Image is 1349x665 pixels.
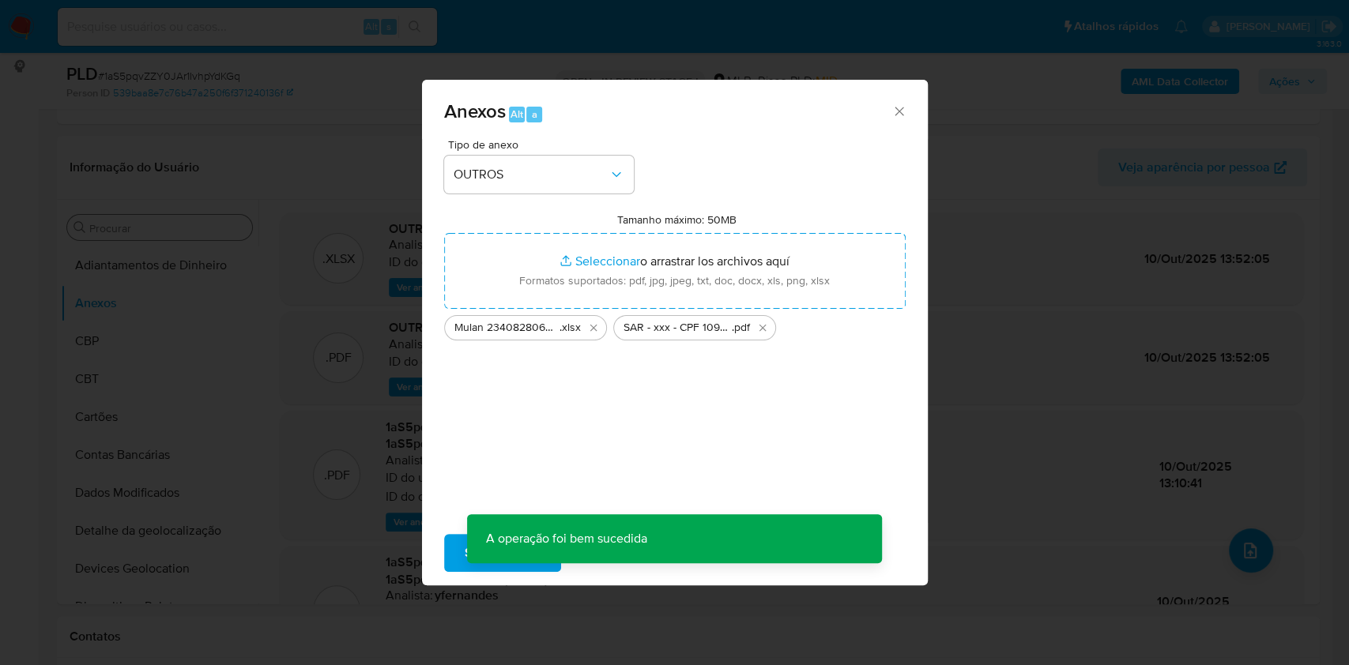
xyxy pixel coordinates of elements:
[732,320,750,336] span: .pdf
[444,309,906,340] ul: Archivos seleccionados
[532,107,537,122] span: a
[444,97,506,125] span: Anexos
[584,318,603,337] button: Eliminar Mulan 2340828060_2025_10_10_09_55_05.xlsx
[444,534,561,572] button: Subir arquivo
[511,107,523,122] span: Alt
[467,514,666,563] p: A operação foi bem sucedida
[454,167,609,182] span: OUTROS
[588,535,639,570] span: Cancelar
[753,318,772,337] button: Eliminar SAR - xxx - CPF 10953501965 - GABRIEL LUCAS MACRI COSTA.pdf
[465,535,541,570] span: Subir arquivo
[891,103,906,118] button: Cerrar
[454,320,560,336] span: Mulan 2340828060_2025_10_10_09_55_05
[444,156,634,193] button: OUTROS
[448,139,638,150] span: Tipo de anexo
[617,212,737,227] label: Tamanho máximo: 50MB
[624,320,732,336] span: SAR - xxx - CPF 10953501965 - [PERSON_NAME]
[560,320,581,336] span: .xlsx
